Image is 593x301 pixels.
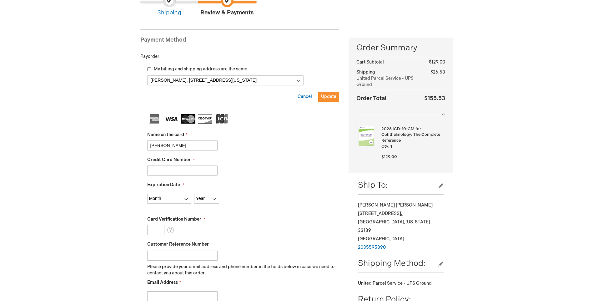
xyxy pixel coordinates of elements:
[358,245,386,250] a: 2035595390
[356,42,445,57] span: Order Summary
[140,36,339,47] div: Payment Method
[298,94,312,99] span: Cancel
[147,280,178,285] span: Email Address
[405,219,430,225] span: [US_STATE]
[164,114,178,124] img: Visa
[424,95,445,102] span: $155.53
[298,94,312,100] button: Cancel
[147,225,164,235] input: Card Verification Number
[358,281,432,286] span: United Parcel Service - UPS Ground
[147,264,339,276] p: Please provide your email address and phone number in the fields below in case we need to contact...
[356,69,375,75] span: Shipping
[358,259,425,268] span: Shipping Method:
[147,114,162,124] img: American Express
[147,182,180,187] span: Expiration Date
[381,126,443,144] strong: 2026 ICD-10-CM for Ophthalmology: The Complete Reference
[381,154,397,159] span: $129.00
[356,57,424,68] th: Cart Subtotal
[198,114,212,124] img: Discover
[356,75,424,88] span: United Parcel Service - UPS Ground
[181,114,195,124] img: MasterCard
[215,114,229,124] img: JCB
[430,69,445,75] span: $26.53
[381,144,388,149] span: Qty
[390,144,392,149] span: 1
[358,181,388,190] span: Ship To:
[321,94,336,99] span: Update
[154,66,247,72] span: My billing and shipping address are the same
[318,92,339,102] button: Update
[140,54,159,59] span: Payorder
[147,242,209,247] span: Customer Reference Number
[147,217,201,222] span: Card Verification Number
[147,132,184,137] span: Name on the card
[147,166,218,176] input: Credit Card Number
[356,126,376,146] img: 2026 ICD-10-CM for Ophthalmology: The Complete Reference
[147,157,191,162] span: Credit Card Number
[358,201,443,252] div: [PERSON_NAME] [PERSON_NAME] [STREET_ADDRESS],, [GEOGRAPHIC_DATA] , 33139 [GEOGRAPHIC_DATA]
[356,94,386,103] strong: Order Total
[429,59,445,65] span: $129.00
